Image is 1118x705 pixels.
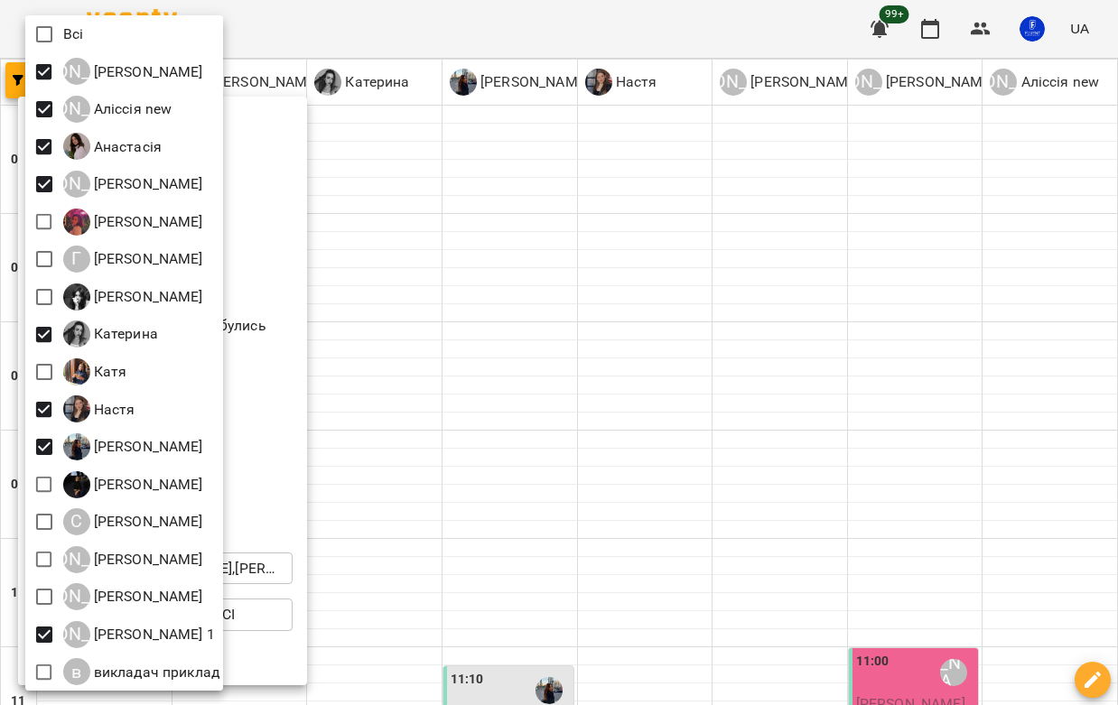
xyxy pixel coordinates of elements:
[63,246,90,273] div: Г
[63,658,220,685] div: викладач приклад
[63,133,90,160] img: А
[63,209,203,236] div: Антоніна
[63,171,203,198] a: [PERSON_NAME] [PERSON_NAME]
[63,209,90,236] img: А
[90,399,135,421] p: Настя
[90,474,203,496] p: [PERSON_NAME]
[63,96,172,123] div: Аліссія new
[90,511,203,533] p: [PERSON_NAME]
[63,171,203,198] div: Анна
[63,320,90,348] img: К
[63,395,135,422] div: Настя
[63,171,90,198] div: [PERSON_NAME]
[63,658,90,685] div: в
[63,283,203,311] div: Дарія
[63,508,90,535] div: С
[90,586,203,608] p: [PERSON_NAME]
[63,583,203,610] div: Юлія
[63,508,203,535] a: С [PERSON_NAME]
[63,58,203,85] a: [PERSON_NAME] [PERSON_NAME]
[63,58,90,85] div: [PERSON_NAME]
[63,395,135,422] a: Н Настя
[90,248,203,270] p: [PERSON_NAME]
[63,133,162,160] div: Анастасія
[63,96,172,123] a: [PERSON_NAME] Аліссія new
[63,58,203,85] div: Аліна
[63,621,90,648] div: [PERSON_NAME]
[63,358,127,385] a: К Катя
[63,433,203,460] div: Олександра
[90,662,220,683] p: викладач приклад
[90,361,127,383] p: Катя
[63,621,215,648] a: [PERSON_NAME] [PERSON_NAME] 1
[90,136,162,158] p: Анастасія
[90,436,203,458] p: [PERSON_NAME]
[63,433,90,460] img: О
[63,96,90,123] div: [PERSON_NAME]
[63,546,203,573] a: [PERSON_NAME] [PERSON_NAME]
[90,323,158,345] p: Катерина
[63,283,203,311] a: Д [PERSON_NAME]
[63,133,162,160] a: А Анастасія
[63,546,90,573] div: [PERSON_NAME]
[63,246,203,273] a: Г [PERSON_NAME]
[63,246,203,273] div: Гліб
[63,471,203,498] div: Ольга
[90,211,203,233] p: [PERSON_NAME]
[90,624,215,645] p: [PERSON_NAME] 1
[63,209,203,236] a: А [PERSON_NAME]
[63,471,203,498] a: О [PERSON_NAME]
[63,621,215,648] div: Юлія 1
[63,320,158,348] a: К Катерина
[90,98,172,120] p: Аліссія new
[63,583,90,610] div: [PERSON_NAME]
[63,358,127,385] div: Катя
[90,286,203,308] p: [PERSON_NAME]
[63,658,220,685] a: в викладач приклад
[63,283,90,311] img: Д
[63,23,83,45] p: Всі
[90,61,203,83] p: [PERSON_NAME]
[63,358,90,385] img: К
[63,433,203,460] a: О [PERSON_NAME]
[90,173,203,195] p: [PERSON_NAME]
[63,508,203,535] div: Софія
[90,549,203,570] p: [PERSON_NAME]
[63,395,90,422] img: Н
[63,471,90,498] img: О
[63,583,203,610] a: [PERSON_NAME] [PERSON_NAME]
